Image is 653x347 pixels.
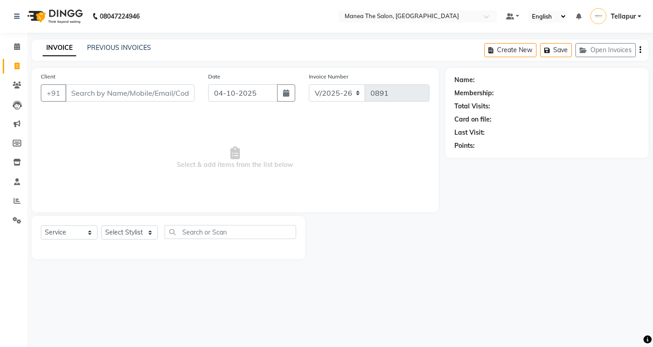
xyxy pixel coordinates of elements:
[65,84,195,102] input: Search by Name/Mobile/Email/Code
[484,43,536,57] button: Create New
[590,8,606,24] img: Tellapur
[454,128,485,137] div: Last Visit:
[165,225,296,239] input: Search or Scan
[43,40,76,56] a: INVOICE
[41,84,66,102] button: +91
[454,115,492,124] div: Card on file:
[208,73,220,81] label: Date
[454,102,490,111] div: Total Visits:
[454,141,475,151] div: Points:
[454,88,494,98] div: Membership:
[540,43,572,57] button: Save
[454,75,475,85] div: Name:
[87,44,151,52] a: PREVIOUS INVOICES
[41,73,55,81] label: Client
[611,12,636,21] span: Tellapur
[41,112,429,203] span: Select & add items from the list below
[309,73,348,81] label: Invoice Number
[575,43,636,57] button: Open Invoices
[23,4,85,29] img: logo
[100,4,140,29] b: 08047224946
